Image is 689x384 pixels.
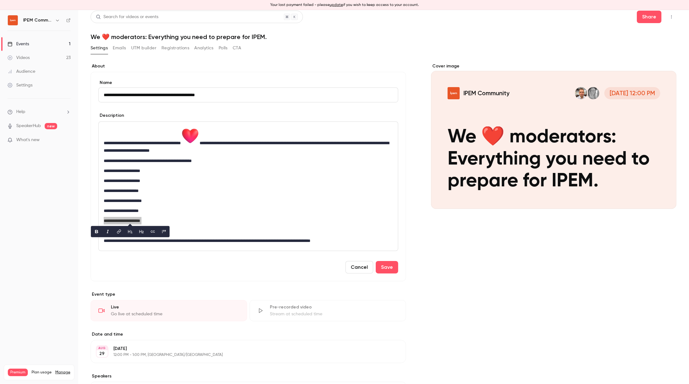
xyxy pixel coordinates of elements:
[219,43,228,53] button: Polls
[7,68,35,75] div: Audience
[96,14,158,20] div: Search for videos or events
[431,63,677,209] section: Cover image
[98,80,398,86] label: Name
[91,291,406,298] p: Event type
[91,33,677,41] h1: We ❤️ moderators: Everything you need to prepare for IPEM.
[7,82,32,88] div: Settings
[345,261,373,273] button: Cancel
[7,109,71,115] li: help-dropdown-opener
[32,370,52,375] span: Plan usage
[270,2,419,8] p: Your last payment failed - please if you wish to keep access to your account.
[99,122,398,251] div: editor
[113,346,373,352] p: [DATE]
[55,370,70,375] a: Manage
[113,43,126,53] button: Emails
[111,311,239,317] div: Go live at scheduled time
[7,41,29,47] div: Events
[376,261,398,273] button: Save
[131,43,156,53] button: UTM builder
[114,227,124,237] button: link
[91,63,406,69] label: About
[637,11,662,23] button: Share
[270,311,398,317] div: Stream at scheduled time
[23,17,52,23] h6: IPEM Community
[16,109,25,115] span: Help
[233,43,241,53] button: CTA
[250,300,406,321] div: Pre-recorded videoStream at scheduled time
[270,304,398,310] div: Pre-recorded video
[98,112,124,119] label: Description
[431,63,677,69] label: Cover image
[91,373,406,379] label: Speakers
[103,227,113,237] button: italic
[159,227,169,237] button: blockquote
[100,351,105,357] p: 29
[330,2,343,8] button: update
[63,137,71,143] iframe: Noticeable Trigger
[8,369,28,376] span: Premium
[113,352,373,357] p: 12:00 PM - 1:00 PM, [GEOGRAPHIC_DATA]/[GEOGRAPHIC_DATA]
[8,15,18,25] img: IPEM Community
[98,121,398,251] section: description
[16,137,40,143] span: What's new
[45,123,57,129] span: new
[91,300,247,321] div: LiveGo live at scheduled time
[92,227,102,237] button: bold
[91,331,406,337] label: Date and time
[161,43,189,53] button: Registrations
[16,123,41,129] a: SpeakerHub
[111,304,239,310] div: Live
[97,346,108,350] div: AUG
[194,43,214,53] button: Analytics
[7,55,30,61] div: Videos
[91,43,108,53] button: Settings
